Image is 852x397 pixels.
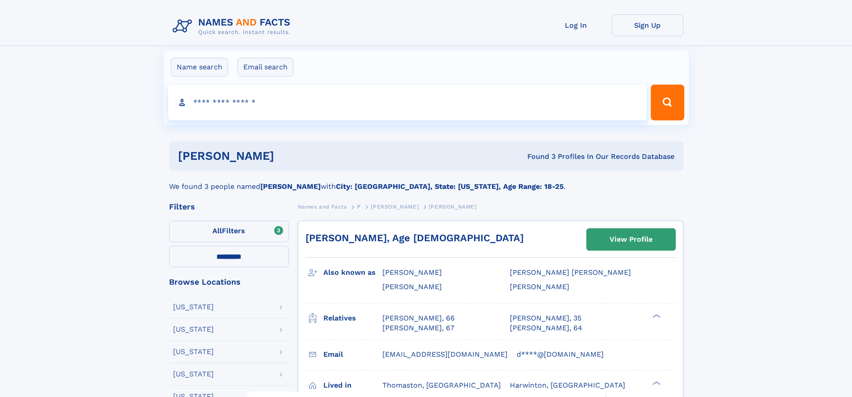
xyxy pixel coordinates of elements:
[587,229,675,250] a: View Profile
[168,85,647,120] input: search input
[357,201,361,212] a: P
[610,229,653,250] div: View Profile
[171,58,228,77] label: Name search
[323,311,382,326] h3: Relatives
[382,350,508,359] span: [EMAIL_ADDRESS][DOMAIN_NAME]
[382,381,501,389] span: Thomaston, [GEOGRAPHIC_DATA]
[169,221,289,242] label: Filters
[382,282,442,291] span: [PERSON_NAME]
[323,265,382,280] h3: Also known as
[540,14,612,36] a: Log In
[510,323,582,333] a: [PERSON_NAME], 64
[323,347,382,362] h3: Email
[510,268,631,277] span: [PERSON_NAME] [PERSON_NAME]
[612,14,683,36] a: Sign Up
[173,371,214,378] div: [US_STATE]
[237,58,293,77] label: Email search
[212,226,222,235] span: All
[650,380,661,386] div: ❯
[510,282,569,291] span: [PERSON_NAME]
[260,182,321,191] b: [PERSON_NAME]
[401,152,674,162] div: Found 3 Profiles In Our Records Database
[323,378,382,393] h3: Lived in
[173,326,214,333] div: [US_STATE]
[173,303,214,311] div: [US_STATE]
[357,204,361,210] span: P
[298,201,347,212] a: Names and Facts
[305,232,524,243] a: [PERSON_NAME], Age [DEMOGRAPHIC_DATA]
[169,203,289,211] div: Filters
[371,201,419,212] a: [PERSON_NAME]
[169,278,289,286] div: Browse Locations
[382,313,455,323] a: [PERSON_NAME], 66
[650,313,661,319] div: ❯
[336,182,564,191] b: City: [GEOGRAPHIC_DATA], State: [US_STATE], Age Range: 18-25
[169,14,298,38] img: Logo Names and Facts
[382,268,442,277] span: [PERSON_NAME]
[429,204,477,210] span: [PERSON_NAME]
[371,204,419,210] span: [PERSON_NAME]
[382,323,454,333] a: [PERSON_NAME], 67
[169,171,683,192] div: We found 3 people named with .
[178,150,401,162] h1: [PERSON_NAME]
[651,85,684,120] button: Search Button
[510,381,625,389] span: Harwinton, [GEOGRAPHIC_DATA]
[173,348,214,355] div: [US_STATE]
[510,313,581,323] a: [PERSON_NAME], 35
